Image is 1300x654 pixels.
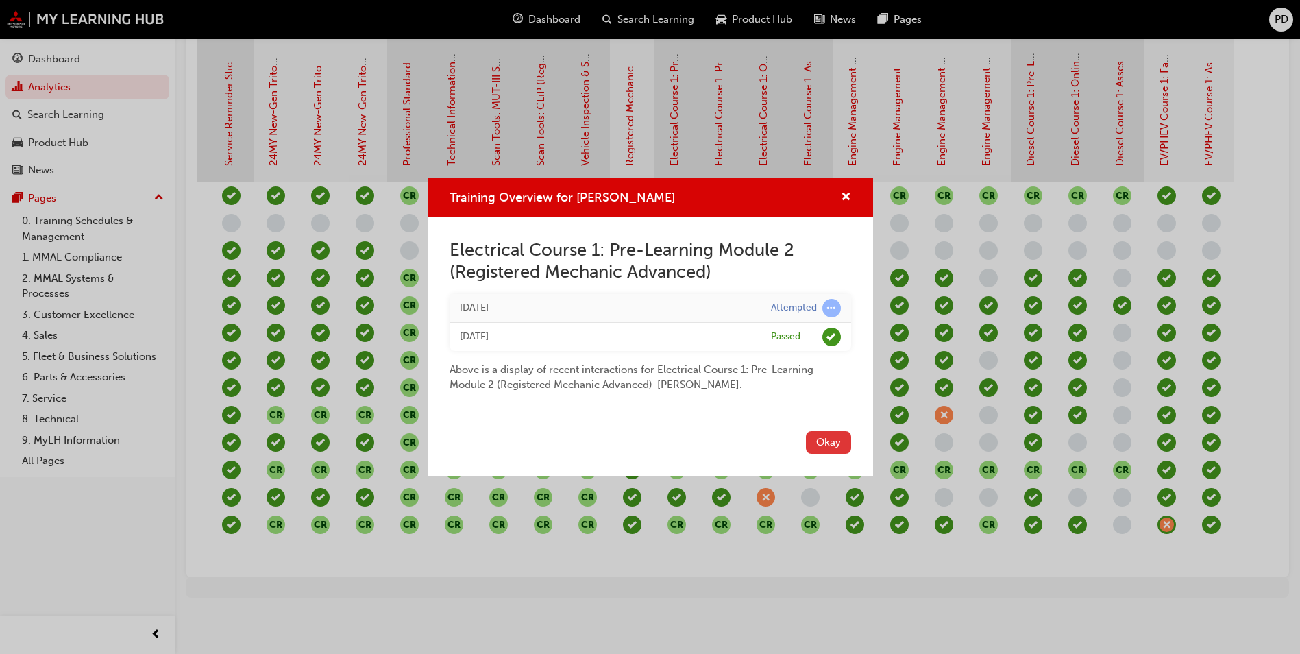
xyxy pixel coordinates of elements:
div: Passed [771,330,800,343]
span: learningRecordVerb_PASS-icon [822,328,841,346]
span: cross-icon [841,192,851,204]
div: Attempted [771,302,817,315]
div: Thu Nov 07 2024 09:53:47 GMT+0800 (Australian Western Standard Time) [460,300,750,316]
h2: Electrical Course 1: Pre-Learning Module 2 (Registered Mechanic Advanced) [450,239,851,283]
button: cross-icon [841,189,851,206]
span: learningRecordVerb_ATTEMPT-icon [822,299,841,317]
div: Training Overview for MADDY VARCOE [428,178,873,475]
button: Okay [806,431,851,454]
div: Fri Oct 20 2023 13:52:59 GMT+0800 (Australian Western Standard Time) [460,329,750,345]
div: Above is a display of recent interactions for Electrical Course 1: Pre-Learning Module 2 (Registe... [450,351,851,393]
span: Training Overview for [PERSON_NAME] [450,190,675,205]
